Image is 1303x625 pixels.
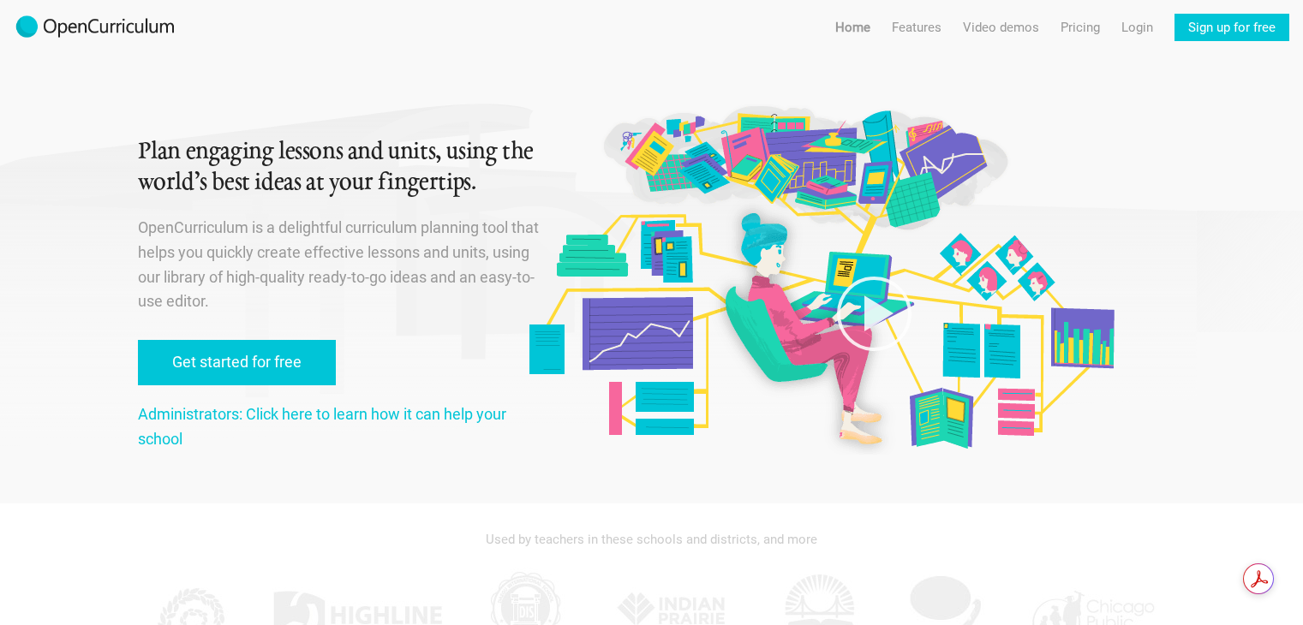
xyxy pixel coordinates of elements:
[1174,14,1289,41] a: Sign up for free
[138,405,506,448] a: Administrators: Click here to learn how it can help your school
[892,14,941,41] a: Features
[138,340,336,385] a: Get started for free
[138,521,1166,558] div: Used by teachers in these schools and districts, and more
[1121,14,1153,41] a: Login
[14,14,176,41] img: 2017-logo-m.png
[138,137,542,199] h1: Plan engaging lessons and units, using the world’s best ideas at your fingertips.
[138,216,542,314] p: OpenCurriculum is a delightful curriculum planning tool that helps you quickly create effective l...
[835,14,870,41] a: Home
[963,14,1039,41] a: Video demos
[523,103,1119,455] img: Original illustration by Malisa Suchanya, Oakland, CA (malisasuchanya.com)
[1061,14,1100,41] a: Pricing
